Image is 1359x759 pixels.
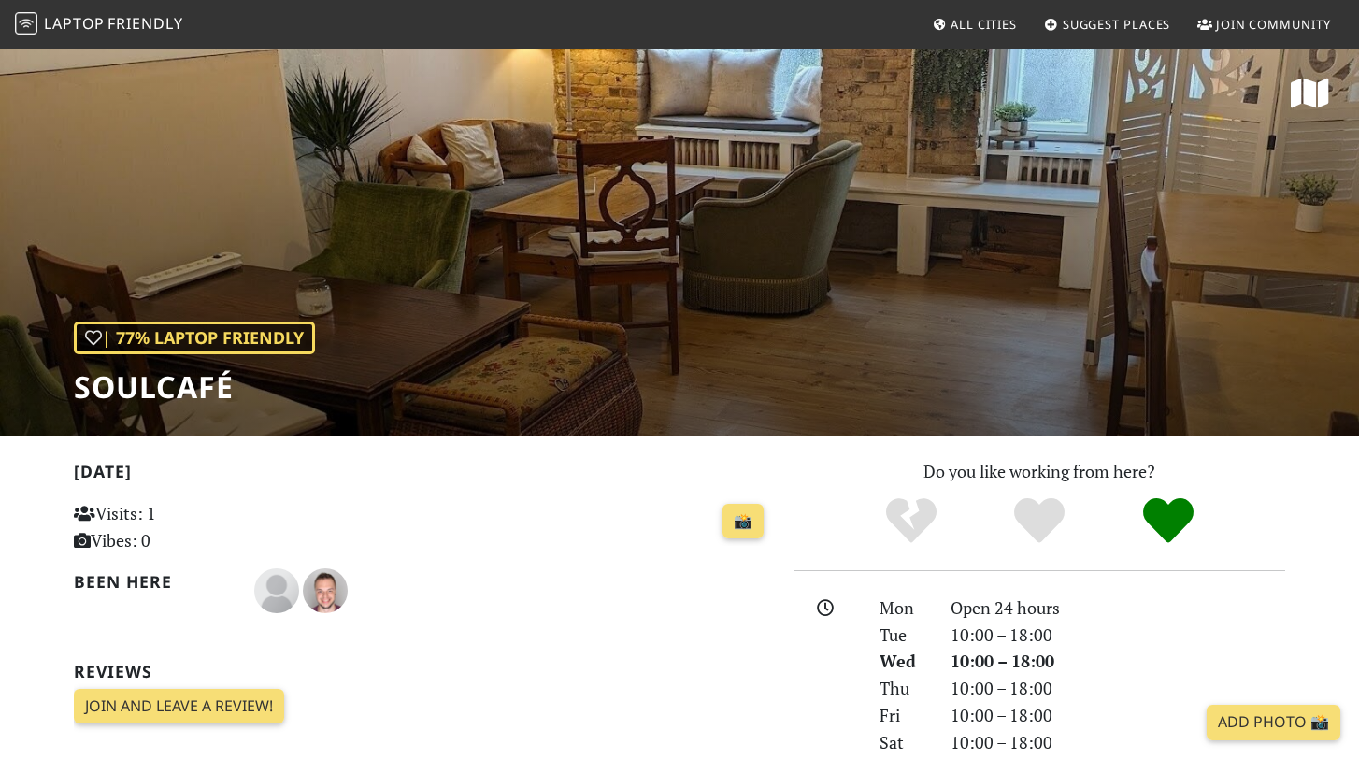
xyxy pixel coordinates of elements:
div: Sat [868,729,939,756]
div: Definitely! [1104,495,1233,547]
div: 10:00 – 18:00 [939,675,1296,702]
a: 📸 [722,504,764,539]
a: Join and leave a review! [74,689,284,724]
div: 10:00 – 18:00 [939,702,1296,729]
div: 10:00 – 18:00 [939,729,1296,756]
span: Join Community [1216,16,1331,33]
a: Join Community [1190,7,1338,41]
div: Fri [868,702,939,729]
a: All Cities [924,7,1024,41]
div: 10:00 – 18:00 [939,648,1296,675]
div: | 77% Laptop Friendly [74,322,315,354]
div: 10:00 – 18:00 [939,622,1296,649]
div: Yes [975,495,1104,547]
a: Add Photo 📸 [1207,705,1340,740]
h2: Been here [74,572,232,592]
span: Laptop [44,13,105,34]
span: Danilo Aleixo [303,578,348,600]
span: Suggest Places [1063,16,1171,33]
div: Open 24 hours [939,594,1296,622]
span: Chris [254,578,303,600]
div: Tue [868,622,939,649]
h1: soulcafé [74,369,315,405]
h2: Reviews [74,662,771,681]
p: Do you like working from here? [794,458,1285,485]
div: Wed [868,648,939,675]
div: No [847,495,976,547]
span: Friendly [107,13,182,34]
div: Mon [868,594,939,622]
span: All Cities [951,16,1017,33]
h2: [DATE] [74,462,771,489]
div: Thu [868,675,939,702]
a: LaptopFriendly LaptopFriendly [15,8,183,41]
a: Suggest Places [1037,7,1179,41]
img: 5096-danilo.jpg [303,568,348,613]
img: blank-535327c66bd565773addf3077783bbfce4b00ec00e9fd257753287c682c7fa38.png [254,568,299,613]
p: Visits: 1 Vibes: 0 [74,500,292,554]
img: LaptopFriendly [15,12,37,35]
